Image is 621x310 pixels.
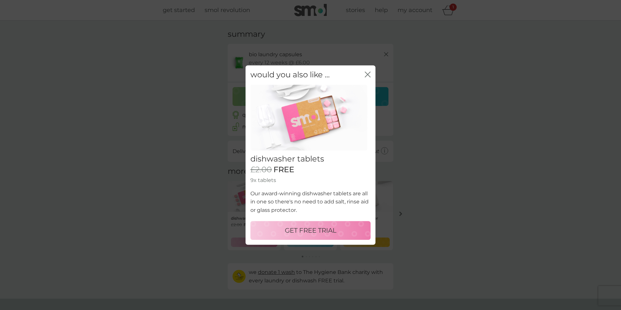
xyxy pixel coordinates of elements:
h2: dishwasher tablets [250,154,371,164]
p: GET FREE TRIAL [285,225,336,236]
h2: would you also like ... [250,70,330,80]
p: Our award-winning dishwasher tablets are all in one so there's no need to add salt, rinse aid or ... [250,189,371,214]
span: £2.00 [250,165,272,175]
p: 9x tablets [250,176,371,185]
button: close [365,71,371,78]
span: FREE [273,165,294,175]
button: GET FREE TRIAL [250,221,371,240]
